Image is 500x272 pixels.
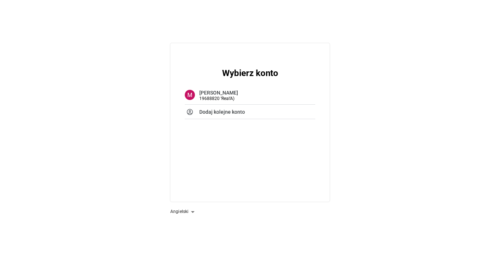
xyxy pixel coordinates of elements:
div: Angielski [170,206,197,218]
h2: Wybierz konto [185,68,315,78]
span: 19688820 ’Real’A) [199,96,238,101]
strong: Dodaj kolejne konto [199,109,245,115]
strong: [PERSON_NAME] [199,90,238,96]
div: M [185,90,195,100]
